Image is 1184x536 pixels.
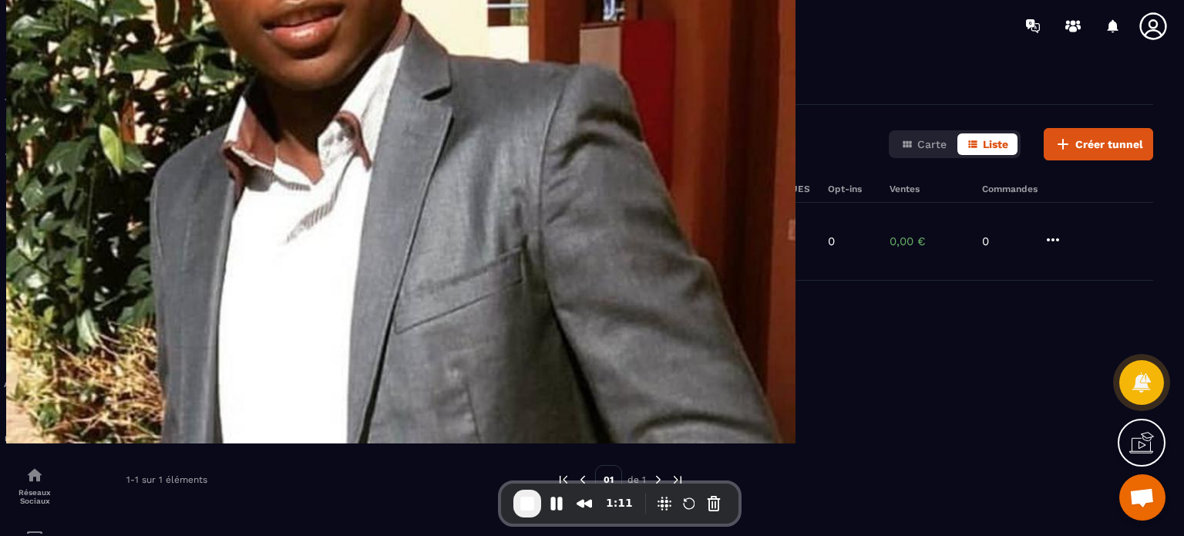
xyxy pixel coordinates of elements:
p: Planificateur [4,326,66,335]
p: 0 [828,234,835,248]
a: formationformationTunnel de vente Site web [4,117,66,184]
button: Créer tunnel [1044,128,1153,160]
p: Espace membre [4,434,66,443]
a: schedulerschedulerPlanificateur [4,292,66,346]
h6: Opt-ins [828,184,874,194]
div: Ouvrir le chat [1119,474,1165,521]
a: automationsautomationsAutomatisations [4,346,66,400]
p: Webinaire [4,272,66,281]
h6: Commandes [982,184,1038,194]
a: automationsautomationsWebinaire [4,238,66,292]
a: formationformationTableau de bord [4,63,66,117]
a: automationsautomationsEspace membre [4,400,66,454]
a: formationformationCRM [4,184,66,238]
p: 0 [982,234,1028,248]
p: CRM [4,218,66,227]
a: social-networksocial-networkRéseaux Sociaux [4,454,66,517]
h6: Ventes [890,184,967,194]
p: 0,00 € [890,234,967,248]
p: Tunnel de vente Site web [4,151,66,173]
p: Réseaux Sociaux [4,488,66,505]
span: Liste [983,138,1008,150]
p: Automatisations [4,380,66,389]
span: Créer tunnel [1075,137,1143,152]
button: Carte [892,133,956,155]
span: Carte [917,138,947,150]
p: Tableau de bord [4,97,66,106]
button: Liste [957,133,1017,155]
